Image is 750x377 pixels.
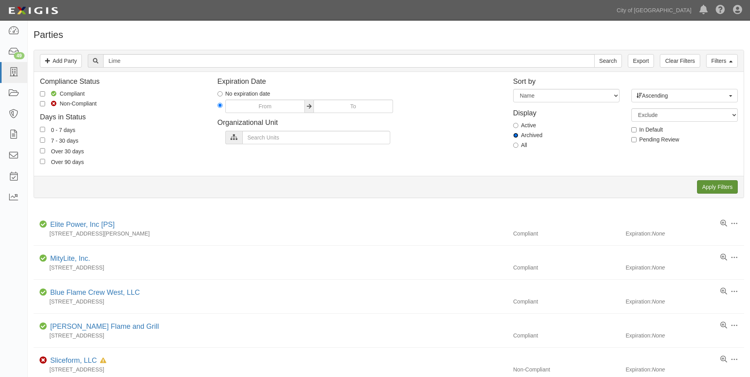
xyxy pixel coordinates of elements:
div: Expiration: [625,264,744,271]
i: None [652,366,665,373]
div: Compliant [507,332,625,339]
button: Ascending [631,89,738,102]
div: Blue Flame Crew West, LLC [47,288,140,298]
input: Non-Compliant [40,101,45,106]
label: Archived [513,131,542,139]
a: View results summary [720,356,727,364]
div: MityLite, Inc. [47,254,90,264]
i: None [652,332,665,339]
input: Search Units [242,131,390,144]
h4: Days in Status [40,113,206,121]
div: 49 [14,52,25,59]
div: Compliant [507,230,625,238]
div: Non-Compliant [507,366,625,373]
a: Elite Power, Inc [PS] [50,221,115,228]
div: Elite Power, Inc [PS] [47,220,115,230]
div: Expiration: [625,230,744,238]
div: Luna's Flame and Grill [47,322,159,332]
i: Compliant [40,324,47,329]
i: None [652,298,665,305]
i: None [652,230,665,237]
div: [STREET_ADDRESS] [34,366,507,373]
input: Apply Filters [697,180,738,194]
label: No expiration date [217,90,270,98]
input: No expiration date [217,91,223,96]
a: Sliceform, LLC [50,356,97,364]
div: 7 - 30 days [51,136,78,145]
a: Filters [706,54,738,68]
a: Export [628,54,654,68]
input: In Default [631,127,637,132]
a: Add Party [40,54,82,68]
h4: Display [513,106,620,117]
input: Pending Review [631,137,637,142]
input: Over 90 days [40,159,45,164]
label: Compliant [40,90,85,98]
input: Compliant [40,91,45,96]
div: Sliceform, LLC [47,356,106,366]
div: [STREET_ADDRESS] [34,264,507,271]
div: Compliant [507,298,625,305]
input: From [225,100,305,113]
i: Non-Compliant [40,358,47,363]
a: Blue Flame Crew West, LLC [50,288,140,296]
label: Active [513,121,536,129]
i: Help Center - Complianz [716,6,725,15]
label: In Default [631,126,663,134]
i: Compliant [40,256,47,261]
div: Compliant [507,264,625,271]
a: View results summary [720,254,727,262]
span: Ascending [637,92,727,100]
a: View results summary [720,288,727,296]
div: Expiration: [625,332,744,339]
input: All [513,143,518,148]
h4: Sort by [513,78,738,86]
div: 0 - 7 days [51,125,75,134]
input: 7 - 30 days [40,138,45,143]
i: None [652,264,665,271]
label: All [513,141,527,149]
input: Archived [513,133,518,138]
a: View results summary [720,322,727,330]
a: City of [GEOGRAPHIC_DATA] [613,2,695,18]
h4: Organizational Unit [217,119,501,127]
i: Compliant [40,290,47,295]
div: Expiration: [625,366,744,373]
div: Over 90 days [51,157,84,166]
input: Over 30 days [40,148,45,153]
a: [PERSON_NAME] Flame and Grill [50,322,159,330]
label: Non-Compliant [40,100,96,107]
input: Search [103,54,594,68]
input: To [314,100,393,113]
a: Clear Filters [660,54,700,68]
h4: Expiration Date [217,78,501,86]
h4: Compliance Status [40,78,206,86]
i: Compliant [40,222,47,227]
div: [STREET_ADDRESS] [34,332,507,339]
a: View results summary [720,220,727,228]
input: Search [594,54,622,68]
div: Expiration: [625,298,744,305]
a: MityLite, Inc. [50,254,90,262]
i: In Default since 03/21/2024 [100,358,106,364]
h1: Parties [34,30,744,40]
div: Over 30 days [51,147,84,155]
input: 0 - 7 days [40,127,45,132]
label: Pending Review [631,136,679,143]
input: Active [513,123,518,128]
div: [STREET_ADDRESS][PERSON_NAME] [34,230,507,238]
div: [STREET_ADDRESS] [34,298,507,305]
img: logo-5460c22ac91f19d4615b14bd174203de0afe785f0fc80cf4dbbc73dc1793850b.png [6,4,60,18]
